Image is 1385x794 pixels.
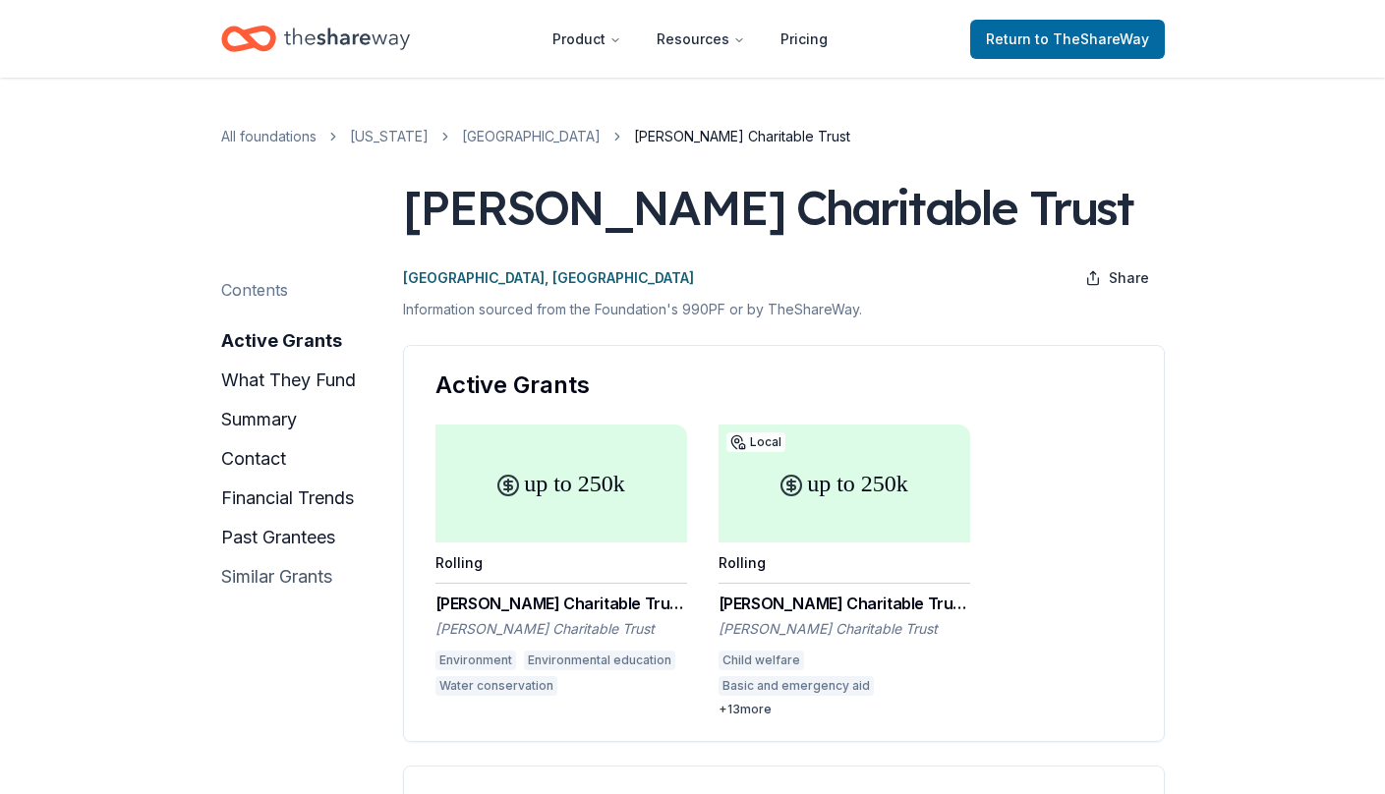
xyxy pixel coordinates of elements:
[719,592,970,615] div: [PERSON_NAME] Charitable Trust Grants (Non-Environment Requests)
[403,266,694,290] p: [GEOGRAPHIC_DATA], [GEOGRAPHIC_DATA]
[403,298,1165,321] p: Information sourced from the Foundation's 990PF or by TheShareWay.
[435,425,687,702] a: up to 250kRolling[PERSON_NAME] Charitable Trust Grants (Environmental Requests)[PERSON_NAME] Char...
[221,325,342,357] button: active grants
[970,20,1165,59] a: Returnto TheShareWay
[537,16,843,62] nav: Main
[350,125,429,148] a: [US_STATE]
[435,619,687,639] div: [PERSON_NAME] Charitable Trust
[435,651,516,670] div: Environment
[765,20,843,59] a: Pricing
[1035,30,1149,47] span: to TheShareWay
[435,425,687,542] div: up to 250k
[719,425,970,717] a: up to 250kLocalRolling[PERSON_NAME] Charitable Trust Grants (Non-Environment Requests)[PERSON_NAM...
[221,482,354,514] button: financial trends
[634,125,850,148] span: [PERSON_NAME] Charitable Trust
[221,125,317,148] a: All foundations
[524,651,675,670] div: Environmental education
[719,619,970,639] div: [PERSON_NAME] Charitable Trust
[403,180,1133,235] div: [PERSON_NAME] Charitable Trust
[719,651,804,670] div: Child welfare
[221,522,335,553] button: past grantees
[221,443,286,475] button: contact
[986,28,1149,51] span: Return
[435,554,483,571] div: Rolling
[435,369,1132,401] div: Active Grants
[641,20,761,59] button: Resources
[221,16,410,62] a: Home
[719,554,766,571] div: Rolling
[221,278,288,302] div: Contents
[221,561,332,593] button: similar grants
[435,676,557,696] div: Water conservation
[221,365,356,396] button: what they fund
[726,432,785,452] div: Local
[435,592,687,615] div: [PERSON_NAME] Charitable Trust Grants (Environmental Requests)
[221,125,1165,148] nav: breadcrumb
[537,20,637,59] button: Product
[221,404,297,435] button: summary
[1109,266,1149,290] span: Share
[719,702,970,717] div: + 13 more
[1069,258,1165,298] button: Share
[462,125,601,148] a: [GEOGRAPHIC_DATA]
[719,676,874,696] div: Basic and emergency aid
[719,425,970,542] div: up to 250k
